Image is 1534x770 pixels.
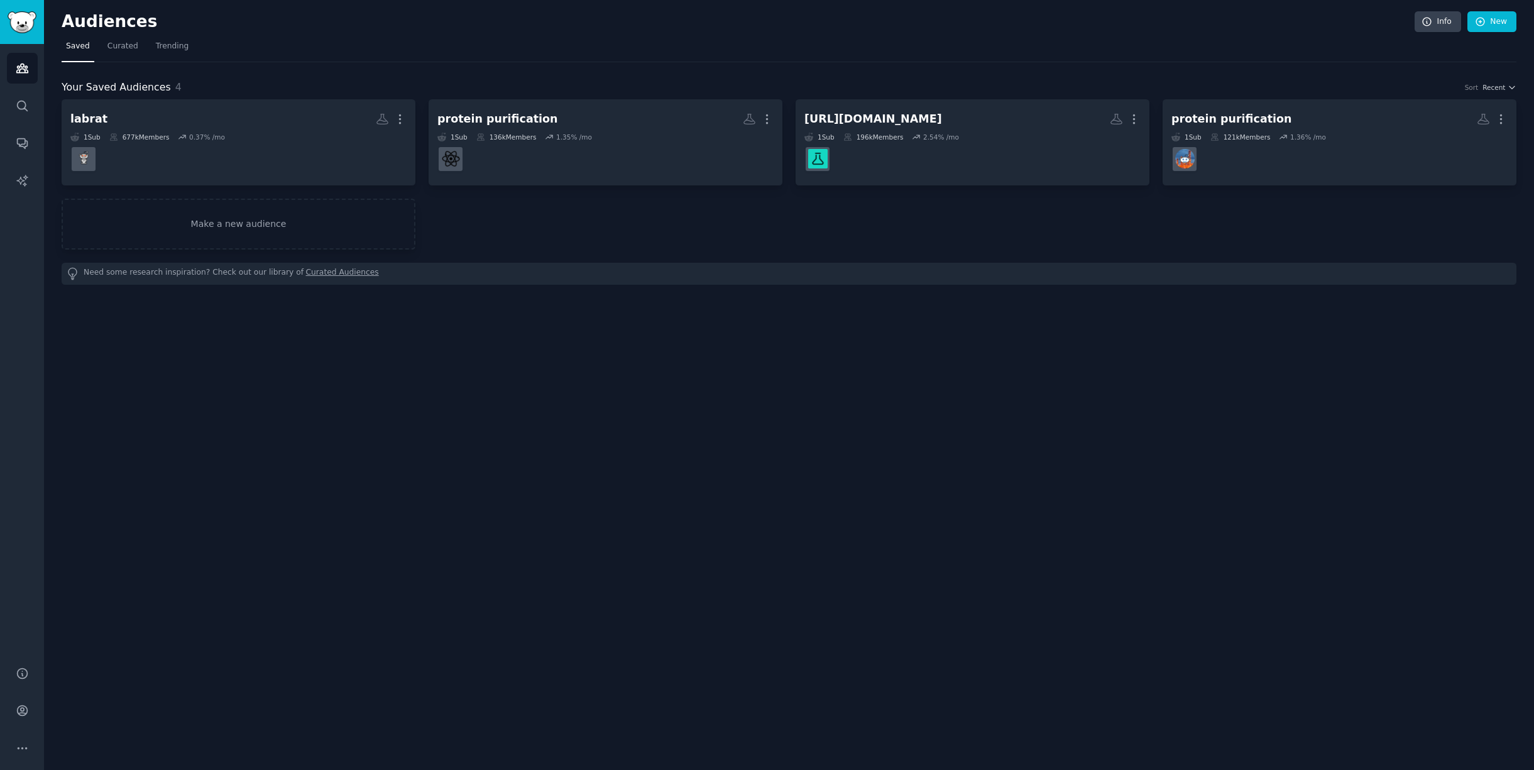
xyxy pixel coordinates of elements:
div: 136k Members [476,133,537,141]
div: 1 Sub [70,133,101,141]
div: 2.54 % /mo [923,133,959,141]
span: 4 [175,81,182,93]
span: Saved [66,41,90,52]
a: Trending [151,36,193,62]
a: [URL][DOMAIN_NAME]1Sub196kMembers2.54% /mobiotech [796,99,1149,185]
a: protein purification1Sub136kMembers1.35% /moBiochemistry [429,99,782,185]
img: GummySearch logo [8,11,36,33]
div: 1 Sub [437,133,468,141]
button: Recent [1482,83,1516,92]
a: New [1467,11,1516,33]
div: protein purification [437,111,558,127]
div: 677k Members [109,133,170,141]
a: labrat1Sub677kMembers0.37% /molabrats [62,99,415,185]
a: protein purification1Sub121kMembers1.36% /moChemicalEngineering [1163,99,1516,185]
span: Your Saved Audiences [62,80,171,96]
div: Sort [1465,83,1479,92]
div: labrat [70,111,107,127]
div: 1 Sub [1171,133,1202,141]
a: Curated [103,36,143,62]
div: [URL][DOMAIN_NAME] [804,111,942,127]
img: ChemicalEngineering [1175,149,1195,168]
a: Info [1415,11,1461,33]
div: 1.35 % /mo [556,133,592,141]
a: Saved [62,36,94,62]
div: 196k Members [843,133,904,141]
img: Biochemistry [441,149,461,168]
span: Trending [156,41,189,52]
h2: Audiences [62,12,1415,32]
div: 1.36 % /mo [1290,133,1326,141]
div: Need some research inspiration? Check out our library of [62,263,1516,285]
a: Make a new audience [62,199,415,250]
span: Curated [107,41,138,52]
img: labrats [74,149,94,168]
img: biotech [808,149,828,168]
span: Recent [1482,83,1505,92]
div: 121k Members [1210,133,1271,141]
div: 0.37 % /mo [189,133,225,141]
div: 1 Sub [804,133,835,141]
a: Curated Audiences [306,267,379,280]
div: protein purification [1171,111,1292,127]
